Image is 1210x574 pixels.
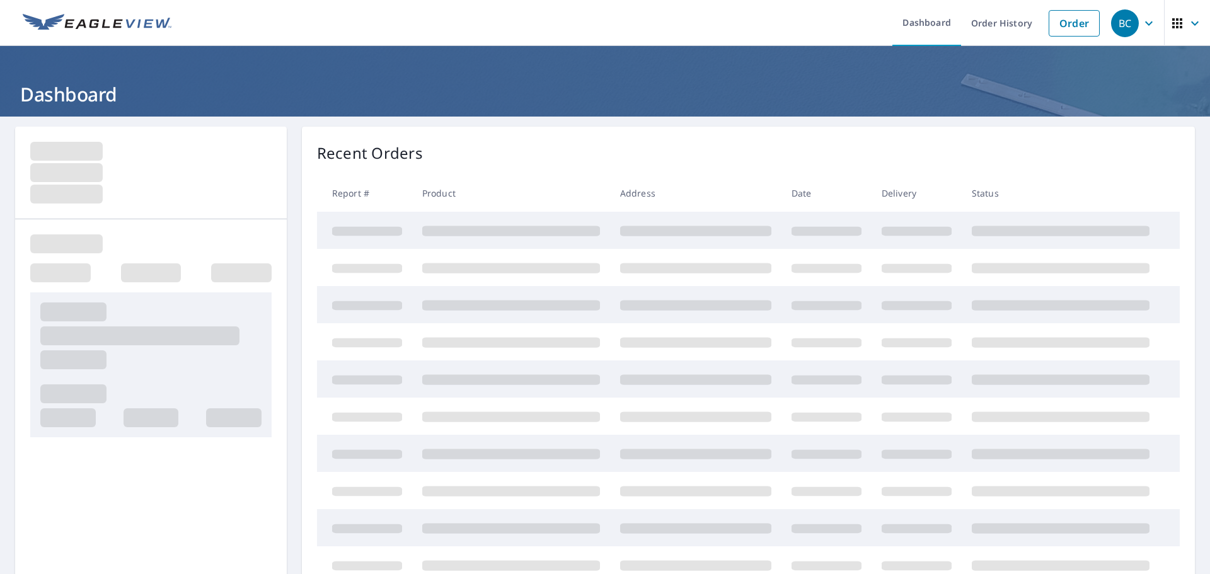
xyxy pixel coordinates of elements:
[1111,9,1139,37] div: BC
[317,175,412,212] th: Report #
[23,14,171,33] img: EV Logo
[317,142,423,164] p: Recent Orders
[872,175,962,212] th: Delivery
[962,175,1160,212] th: Status
[610,175,781,212] th: Address
[781,175,872,212] th: Date
[1049,10,1100,37] a: Order
[412,175,610,212] th: Product
[15,81,1195,107] h1: Dashboard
